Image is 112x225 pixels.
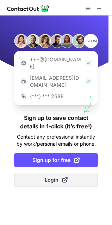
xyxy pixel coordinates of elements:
img: Person #3 [38,34,52,48]
p: ***@[DOMAIN_NAME] [30,56,82,70]
span: Login [45,176,68,183]
img: Check Icon [85,60,92,67]
h1: Sign up to save contact details in 1-click (it’s free!) [14,114,98,130]
img: Person #1 [14,34,28,48]
img: https://contactout.com/extension/app/static/media/login-work-icon.638a5007170bc45168077fde17b29a1... [20,78,27,85]
img: Check Icon [85,78,92,85]
img: Person #5 [60,34,74,48]
p: Contact any professional instantly by work/personal emails or phone. [14,133,98,147]
img: Person #2 [26,34,40,48]
span: Sign up for free [32,157,80,164]
p: [EMAIL_ADDRESS][DOMAIN_NAME] [30,74,82,89]
img: https://contactout.com/extension/app/static/media/login-phone-icon.bacfcb865e29de816d437549d7f4cb... [20,93,27,100]
img: Person #4 [50,34,64,48]
button: Sign up for free [14,153,98,167]
button: Login [14,173,98,187]
img: Person #6 [72,34,86,48]
img: ContactOut v5.3.10 [7,4,49,13]
img: https://contactout.com/extension/app/static/media/login-email-icon.f64bce713bb5cd1896fef81aa7b14a... [20,60,27,67]
p: +200M [84,34,98,48]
